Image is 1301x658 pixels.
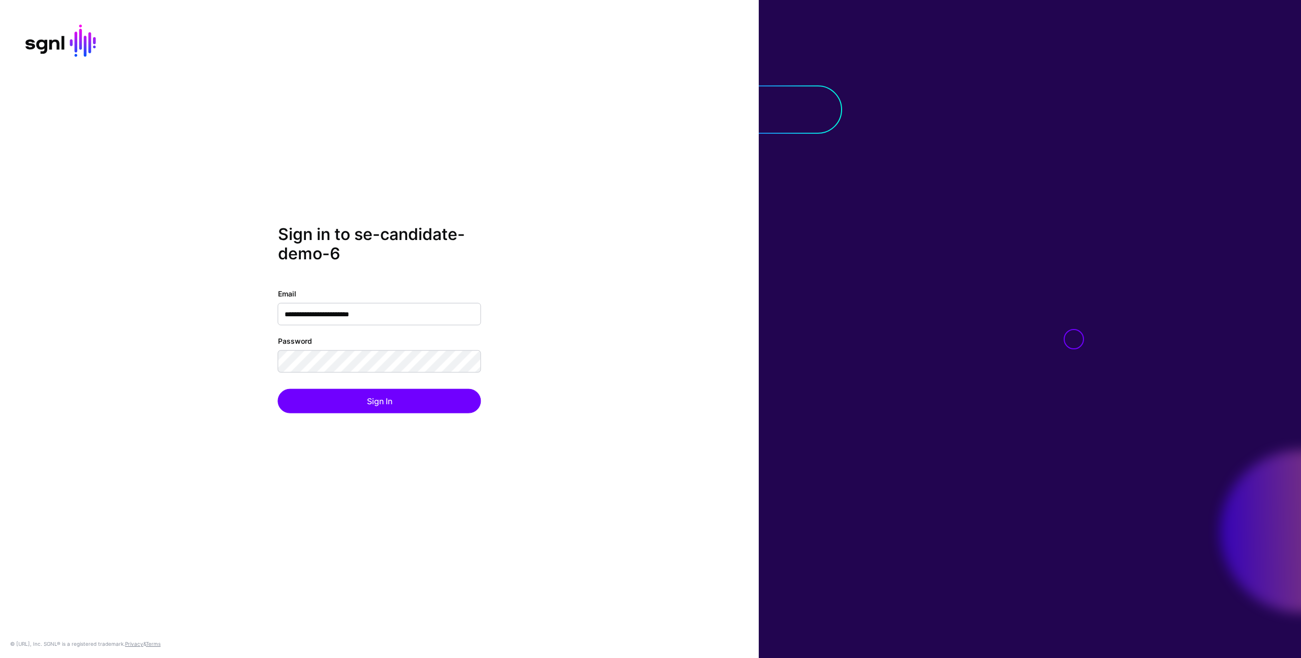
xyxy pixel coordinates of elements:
a: Terms [146,641,161,647]
a: Privacy [125,641,143,647]
label: Email [278,288,296,298]
label: Password [278,335,312,346]
h2: Sign in to se-candidate-demo-6 [278,225,481,264]
div: © [URL], Inc. SGNL® is a registered trademark. & [10,640,161,648]
button: Sign In [278,388,481,413]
